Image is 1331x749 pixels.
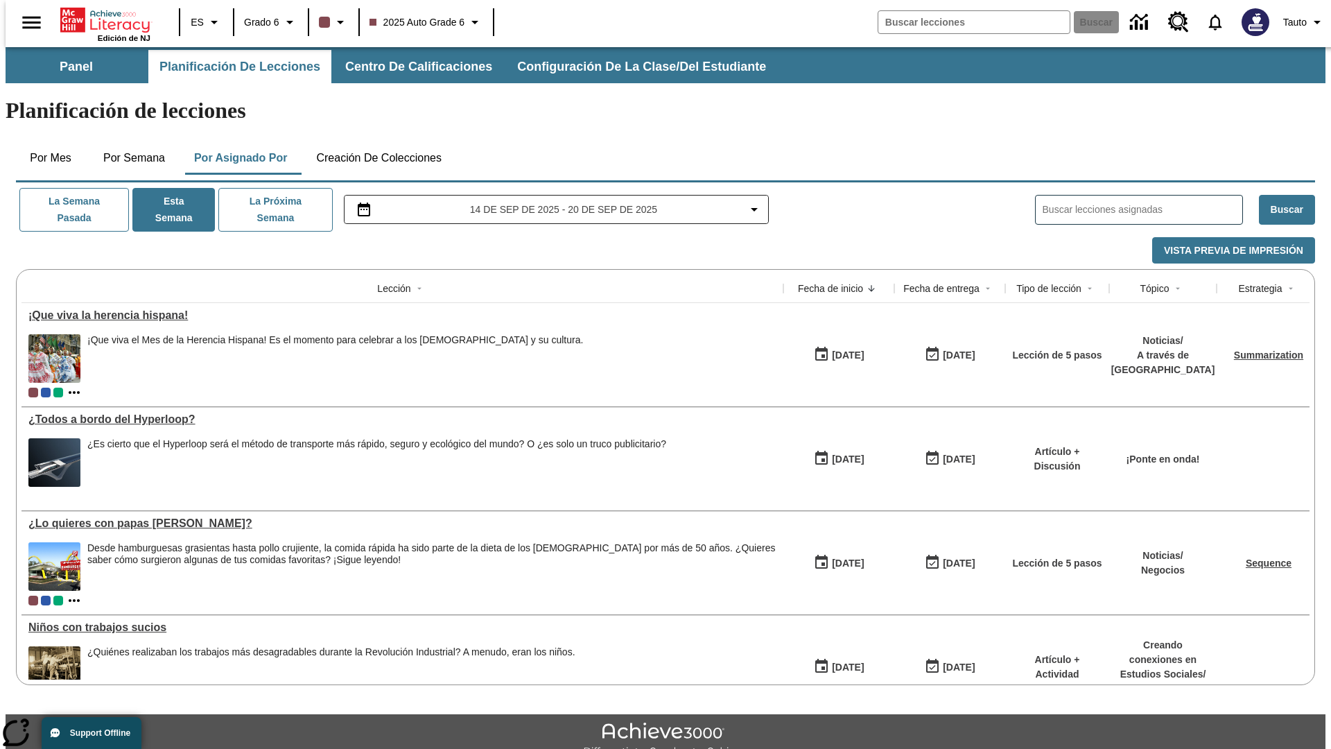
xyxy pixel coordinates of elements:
button: Clase: 2025 Auto Grade 6, Selecciona una clase [364,10,489,35]
button: Mostrar más clases [66,592,82,609]
span: Panel [60,59,93,75]
button: Esta semana [132,188,215,232]
div: ¿Lo quieres con papas fritas? [28,517,776,530]
button: Por mes [16,141,85,175]
button: Configuración de la clase/del estudiante [506,50,777,83]
button: La semana pasada [19,188,129,232]
button: Panel [7,50,146,83]
div: ¿Es cierto que el Hyperloop será el método de transporte más rápido, seguro y ecológico del mundo... [87,438,666,450]
p: Noticias / [1141,549,1185,563]
input: Buscar lecciones asignadas [1043,200,1242,220]
button: Por asignado por [183,141,299,175]
div: 2025 Auto Grade 4 [53,388,63,397]
div: [DATE] [832,555,864,572]
span: Configuración de la clase/del estudiante [517,59,766,75]
button: Centro de calificaciones [334,50,503,83]
span: 14 de sep de 2025 - 20 de sep de 2025 [470,203,657,217]
div: ¿Es cierto que el Hyperloop será el método de transporte más rápido, seguro y ecológico del mundo... [87,438,666,487]
button: 09/21/25: Último día en que podrá accederse la lección [920,342,980,368]
p: ¡Ponte en onda! [1126,452,1200,467]
span: Clase actual [28,596,38,605]
div: [DATE] [943,347,975,364]
a: Niños con trabajos sucios, Lecciones [28,621,776,634]
div: Fecha de inicio [798,282,863,295]
div: 2025 Auto Grade 4 [53,596,63,605]
button: Support Offline [42,717,141,749]
div: Niños con trabajos sucios [28,621,776,634]
button: Abrir el menú lateral [11,2,52,43]
button: 07/11/25: Primer día en que estuvo disponible la lección [809,654,869,680]
span: Edición de NJ [98,34,150,42]
p: Lección de 5 pasos [1012,348,1102,363]
button: Planificación de lecciones [148,50,331,83]
div: ¿Quiénes realizaban los trabajos más desagradables durante la Revolución Industrial? A menudo, er... [87,646,575,695]
a: Centro de recursos, Se abrirá en una pestaña nueva. [1160,3,1197,41]
a: Portada [60,6,150,34]
div: Tópico [1140,282,1169,295]
div: Clase actual [28,388,38,397]
div: OL 2025 Auto Grade 7 [41,596,51,605]
a: Summarization [1234,350,1303,361]
button: Vista previa de impresión [1152,237,1315,264]
button: El color de la clase es café oscuro. Cambiar el color de la clase. [313,10,354,35]
button: Sort [1081,280,1098,297]
img: Representación artística del vehículo Hyperloop TT entrando en un túnel [28,438,80,487]
div: Lección [377,282,410,295]
div: Tipo de lección [1016,282,1081,295]
p: A través de [GEOGRAPHIC_DATA] [1111,348,1215,377]
span: Desde hamburguesas grasientas hasta pollo crujiente, la comida rápida ha sido parte de la dieta d... [87,542,776,591]
p: Artículo + Actividad [1012,653,1102,682]
span: Tauto [1283,15,1307,30]
button: Perfil/Configuración [1278,10,1331,35]
button: 07/14/25: Primer día en que estuvo disponible la lección [809,550,869,576]
div: ¿Todos a bordo del Hyperloop? [28,413,776,426]
span: Centro de calificaciones [345,59,492,75]
button: Buscar [1259,195,1315,225]
span: 2025 Auto Grade 6 [369,15,465,30]
div: OL 2025 Auto Grade 7 [41,388,51,397]
div: Desde hamburguesas grasientas hasta pollo crujiente, la comida rápida ha sido parte de la dieta d... [87,542,776,566]
div: Fecha de entrega [903,282,980,295]
a: ¡Que viva la herencia hispana!, Lecciones [28,309,776,322]
button: Sort [980,280,996,297]
a: ¿Lo quieres con papas fritas?, Lecciones [28,517,776,530]
span: Planificación de lecciones [159,59,320,75]
button: Sort [863,280,880,297]
span: Support Offline [70,728,130,738]
button: Grado: Grado 6, Elige un grado [238,10,304,35]
div: [DATE] [943,659,975,676]
div: [DATE] [832,451,864,468]
div: Estrategia [1238,282,1282,295]
a: ¿Todos a bordo del Hyperloop?, Lecciones [28,413,776,426]
button: Creación de colecciones [305,141,453,175]
img: Avatar [1242,8,1269,36]
input: Buscar campo [878,11,1070,33]
button: 09/15/25: Primer día en que estuvo disponible la lección [809,342,869,368]
div: [DATE] [943,451,975,468]
button: Por semana [92,141,176,175]
div: ¡Que viva el Mes de la Herencia Hispana! Es el momento para celebrar a los [DEMOGRAPHIC_DATA] y s... [87,334,583,346]
div: Subbarra de navegación [6,47,1325,83]
button: Sort [1282,280,1299,297]
button: La próxima semana [218,188,332,232]
button: Sort [1169,280,1186,297]
p: Negocios [1141,563,1185,578]
p: Artículo + Discusión [1012,445,1102,474]
button: 06/30/26: Último día en que podrá accederse la lección [920,446,980,472]
div: ¿Quiénes realizaban los trabajos más desagradables durante la Revolución Industrial? A menudo, er... [87,646,575,658]
div: Portada [60,5,150,42]
p: Lección de 5 pasos [1012,556,1102,571]
div: [DATE] [832,659,864,676]
button: Sort [411,280,428,297]
a: Sequence [1246,558,1291,569]
div: [DATE] [943,555,975,572]
a: Centro de información [1122,3,1160,42]
button: Escoja un nuevo avatar [1233,4,1278,40]
img: dos filas de mujeres hispanas en un desfile que celebra la cultura hispana. Las mujeres lucen col... [28,334,80,383]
